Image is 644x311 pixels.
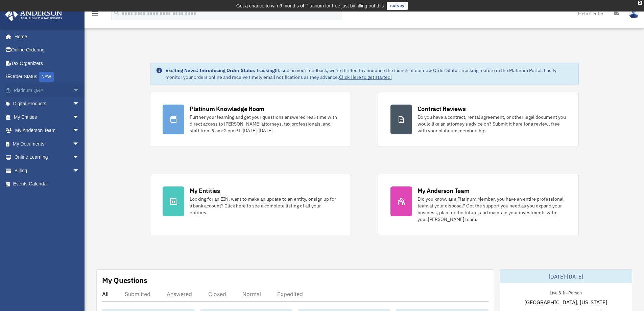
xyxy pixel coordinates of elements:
[418,105,466,113] div: Contract Reviews
[113,9,120,17] i: search
[277,291,303,297] div: Expedited
[339,74,392,80] a: Click Here to get started!
[242,291,261,297] div: Normal
[73,97,86,111] span: arrow_drop_down
[102,291,109,297] div: All
[418,196,566,223] div: Did you know, as a Platinum Member, you have an entire professional team at your disposal? Get th...
[5,177,90,191] a: Events Calendar
[125,291,150,297] div: Submitted
[39,72,54,82] div: NEW
[5,43,90,57] a: Online Ordering
[236,2,384,10] div: Get a chance to win 6 months of Platinum for free just by filling out this
[378,174,579,235] a: My Anderson Team Did you know, as a Platinum Member, you have an entire professional team at your...
[91,9,99,18] i: menu
[3,8,64,21] img: Anderson Advisors Platinum Portal
[524,298,607,306] span: [GEOGRAPHIC_DATA], [US_STATE]
[190,105,265,113] div: Platinum Knowledge Room
[5,30,86,43] a: Home
[150,92,351,147] a: Platinum Knowledge Room Further your learning and get your questions answered real-time with dire...
[102,275,147,285] div: My Questions
[418,114,566,134] div: Do you have a contract, rental agreement, or other legal document you would like an attorney's ad...
[73,151,86,164] span: arrow_drop_down
[418,186,470,195] div: My Anderson Team
[387,2,408,10] a: survey
[5,57,90,70] a: Tax Organizers
[5,137,90,151] a: My Documentsarrow_drop_down
[208,291,226,297] div: Closed
[500,270,632,283] div: [DATE]-[DATE]
[190,114,338,134] div: Further your learning and get your questions answered real-time with direct access to [PERSON_NAM...
[5,110,90,124] a: My Entitiesarrow_drop_down
[5,164,90,177] a: Billingarrow_drop_down
[91,12,99,18] a: menu
[378,92,579,147] a: Contract Reviews Do you have a contract, rental agreement, or other legal document you would like...
[638,1,642,5] div: close
[165,67,573,81] div: Based on your feedback, we're thrilled to announce the launch of our new Order Status Tracking fe...
[73,164,86,178] span: arrow_drop_down
[5,124,90,137] a: My Anderson Teamarrow_drop_down
[5,84,90,97] a: Platinum Q&Aarrow_drop_down
[5,97,90,111] a: Digital Productsarrow_drop_down
[73,84,86,97] span: arrow_drop_down
[190,196,338,216] div: Looking for an EIN, want to make an update to an entity, or sign up for a bank account? Click her...
[150,174,351,235] a: My Entities Looking for an EIN, want to make an update to an entity, or sign up for a bank accoun...
[167,291,192,297] div: Answered
[5,151,90,164] a: Online Learningarrow_drop_down
[73,137,86,151] span: arrow_drop_down
[165,67,276,73] strong: Exciting News: Introducing Order Status Tracking!
[629,8,639,18] img: User Pic
[73,124,86,138] span: arrow_drop_down
[190,186,220,195] div: My Entities
[73,110,86,124] span: arrow_drop_down
[5,70,90,84] a: Order StatusNEW
[544,289,587,296] div: Live & In-Person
